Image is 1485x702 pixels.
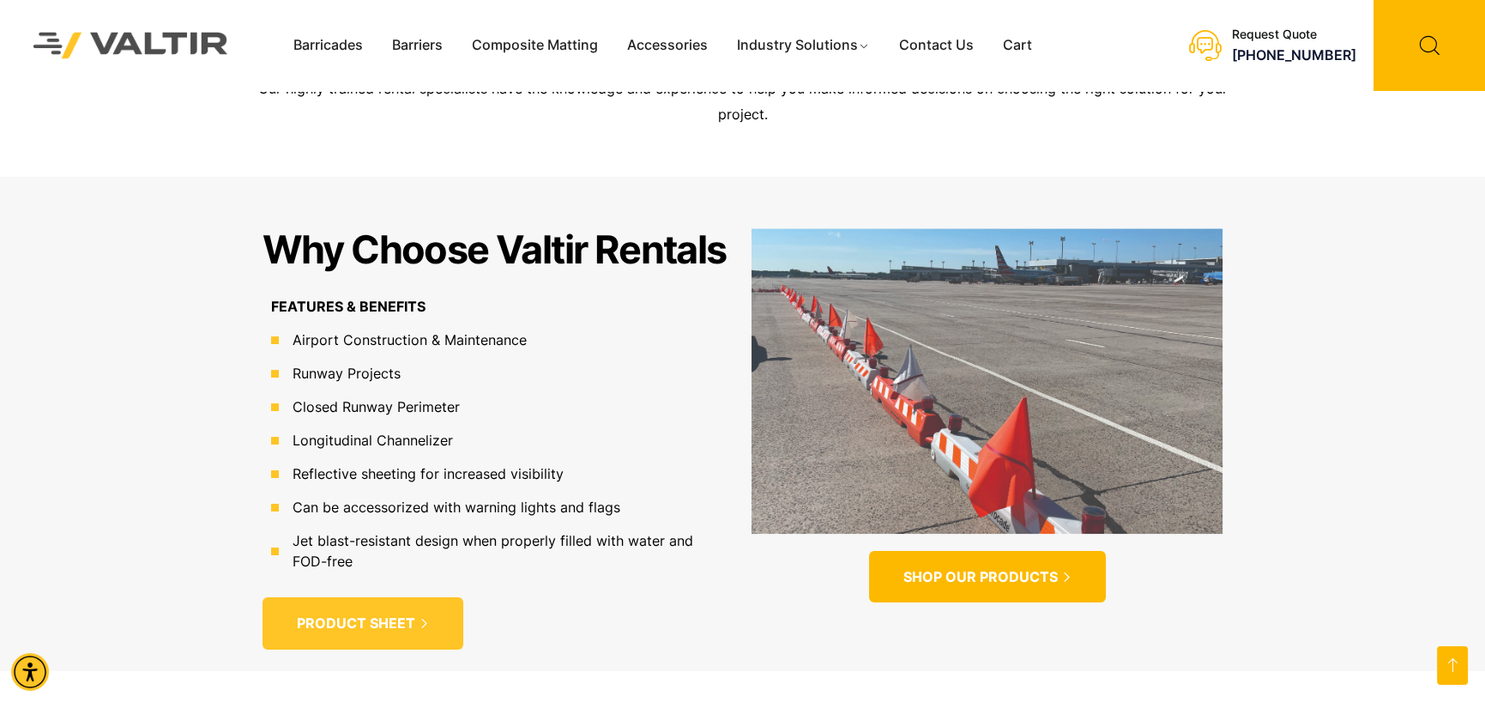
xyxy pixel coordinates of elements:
span: Airport Construction & Maintenance [288,330,527,350]
span: Runway Projects [288,363,401,384]
span: PRODUCT SHEET [297,614,415,632]
a: Barriers [377,33,457,58]
a: Industry Solutions [722,33,884,58]
a: PRODUCT SHEET [263,597,463,650]
img: Valtir Rentals [13,12,249,79]
a: SHOP OUR PRODUCTS [869,551,1106,603]
span: Closed Runway Perimeter [288,396,460,417]
h2: Why Choose Valtir Rentals [263,228,727,271]
b: FEATURES & BENEFITS [271,298,426,315]
div: Accessibility Menu [11,653,49,691]
a: Composite Matting [457,33,613,58]
span: Can be accessorized with warning lights and flags [288,497,620,517]
span: Jet blast-resistant design when properly filled with water and FOD-free [288,530,715,572]
a: Accessories [613,33,722,58]
a: Barricades [279,33,377,58]
img: SHOP OUR PRODUCTS [752,228,1223,534]
p: Our highly trained rental specialists have the knowledge and experience to help you make informed... [254,76,1232,128]
span: Longitudinal Channelizer [288,430,453,451]
span: SHOP OUR PRODUCTS [903,568,1058,586]
a: Cart [988,33,1047,58]
span: Reflective sheeting for increased visibility [288,463,564,484]
div: Request Quote [1232,27,1356,42]
a: Open this option [1437,646,1468,685]
a: Contact Us [884,33,988,58]
a: call (888) 496-3625 [1232,46,1356,64]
